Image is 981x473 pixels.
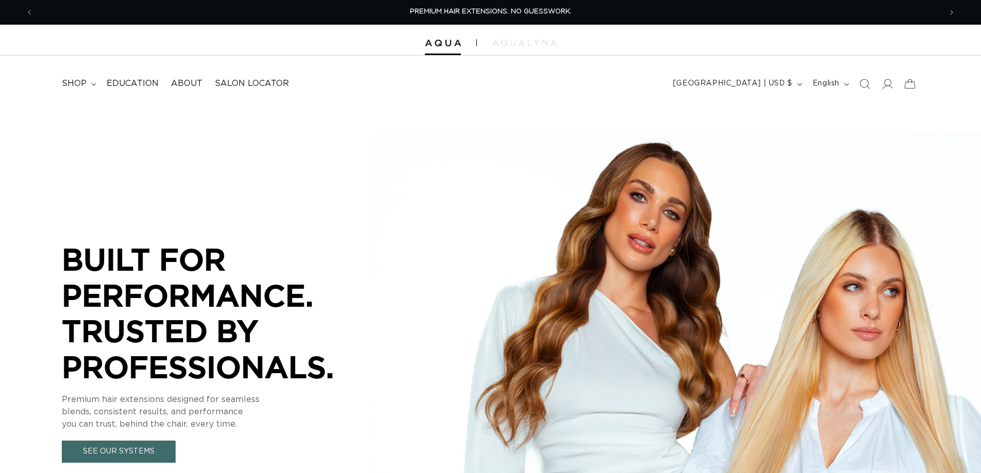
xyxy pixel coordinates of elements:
[667,74,806,94] button: [GEOGRAPHIC_DATA] | USD $
[18,3,41,22] button: Previous announcement
[940,3,963,22] button: Next announcement
[100,72,165,95] a: Education
[62,78,87,89] span: shop
[107,78,159,89] span: Education
[813,78,839,89] span: English
[165,72,209,95] a: About
[56,72,100,95] summary: shop
[62,441,176,463] a: See Our Systems
[171,78,202,89] span: About
[62,393,371,430] p: Premium hair extensions designed for seamless blends, consistent results, and performance you can...
[62,241,371,384] p: BUILT FOR PERFORMANCE. TRUSTED BY PROFESSIONALS.
[806,74,853,94] button: English
[853,73,876,95] summary: Search
[215,78,289,89] span: Salon Locator
[410,8,572,15] span: PREMIUM HAIR EXTENSIONS. NO GUESSWORK.
[425,40,461,47] img: Aqua Hair Extensions
[209,72,295,95] a: Salon Locator
[492,40,557,46] img: aqualyna.com
[673,78,793,89] span: [GEOGRAPHIC_DATA] | USD $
